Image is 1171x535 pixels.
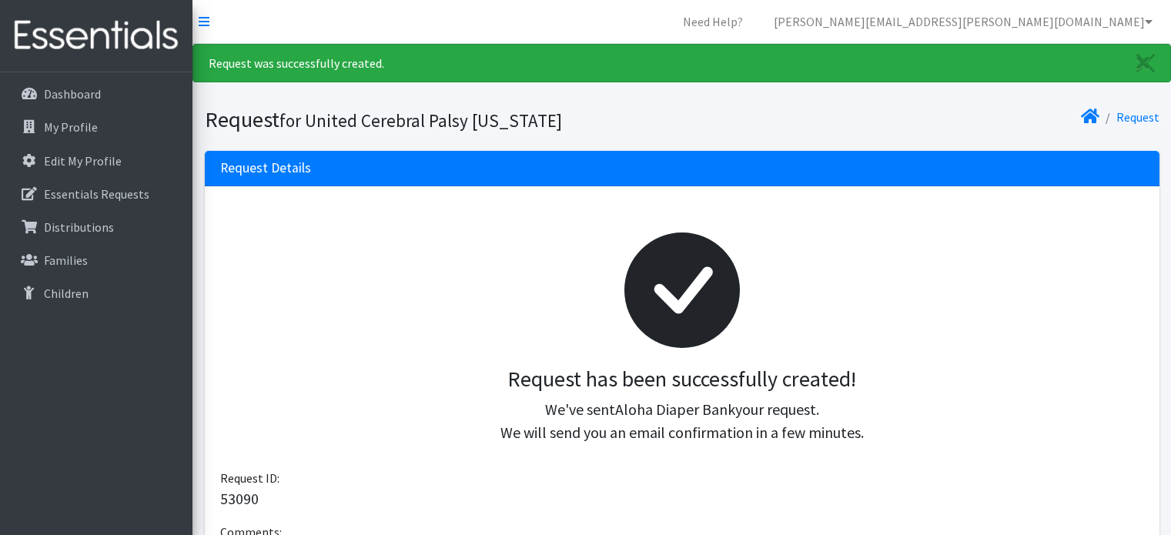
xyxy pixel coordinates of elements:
[233,366,1132,393] h3: Request has been successfully created!
[6,278,186,309] a: Children
[671,6,755,37] a: Need Help?
[44,153,122,169] p: Edit My Profile
[44,286,89,301] p: Children
[6,10,186,62] img: HumanEssentials
[220,487,1144,510] p: 53090
[44,119,98,135] p: My Profile
[1121,45,1170,82] a: Close
[6,212,186,242] a: Distributions
[44,219,114,235] p: Distributions
[44,86,101,102] p: Dashboard
[44,252,88,268] p: Families
[6,179,186,209] a: Essentials Requests
[6,112,186,142] a: My Profile
[233,398,1132,444] p: We've sent your request. We will send you an email confirmation in a few minutes.
[6,145,186,176] a: Edit My Profile
[761,6,1165,37] a: [PERSON_NAME][EMAIL_ADDRESS][PERSON_NAME][DOMAIN_NAME]
[192,44,1171,82] div: Request was successfully created.
[220,160,311,176] h3: Request Details
[44,186,149,202] p: Essentials Requests
[1116,109,1159,125] a: Request
[615,400,735,419] span: Aloha Diaper Bank
[205,106,677,133] h1: Request
[279,109,562,132] small: for United Cerebral Palsy [US_STATE]
[6,79,186,109] a: Dashboard
[220,470,279,486] span: Request ID:
[6,245,186,276] a: Families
